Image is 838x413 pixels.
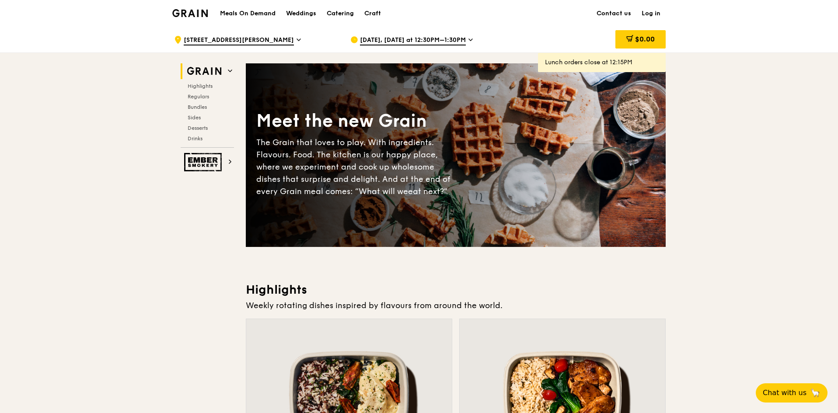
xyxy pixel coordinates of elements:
span: 🦙 [810,388,821,398]
span: Sides [188,115,201,121]
a: Log in [636,0,666,27]
div: Meet the new Grain [256,109,456,133]
div: Weddings [286,0,316,27]
img: Grain [172,9,208,17]
span: Bundles [188,104,207,110]
span: Drinks [188,135,203,142]
h1: Meals On Demand [220,9,276,18]
span: $0.00 [635,35,655,43]
span: Desserts [188,125,208,131]
div: Weekly rotating dishes inspired by flavours from around the world. [246,299,666,312]
a: Catering [321,0,359,27]
button: Chat with us🦙 [756,383,828,403]
div: Catering [327,0,354,27]
a: Weddings [281,0,321,27]
span: [STREET_ADDRESS][PERSON_NAME] [184,36,294,45]
span: Regulars [188,94,209,100]
span: Chat with us [763,388,807,398]
div: Lunch orders close at 12:15PM [545,58,659,67]
span: [DATE], [DATE] at 12:30PM–1:30PM [360,36,466,45]
img: Grain web logo [184,63,224,79]
img: Ember Smokery web logo [184,153,224,171]
span: Highlights [188,83,213,89]
a: Craft [359,0,386,27]
h3: Highlights [246,282,666,298]
div: The Grain that loves to play. With ingredients. Flavours. Food. The kitchen is our happy place, w... [256,136,456,198]
span: eat next?” [408,187,447,196]
div: Craft [364,0,381,27]
a: Contact us [591,0,636,27]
